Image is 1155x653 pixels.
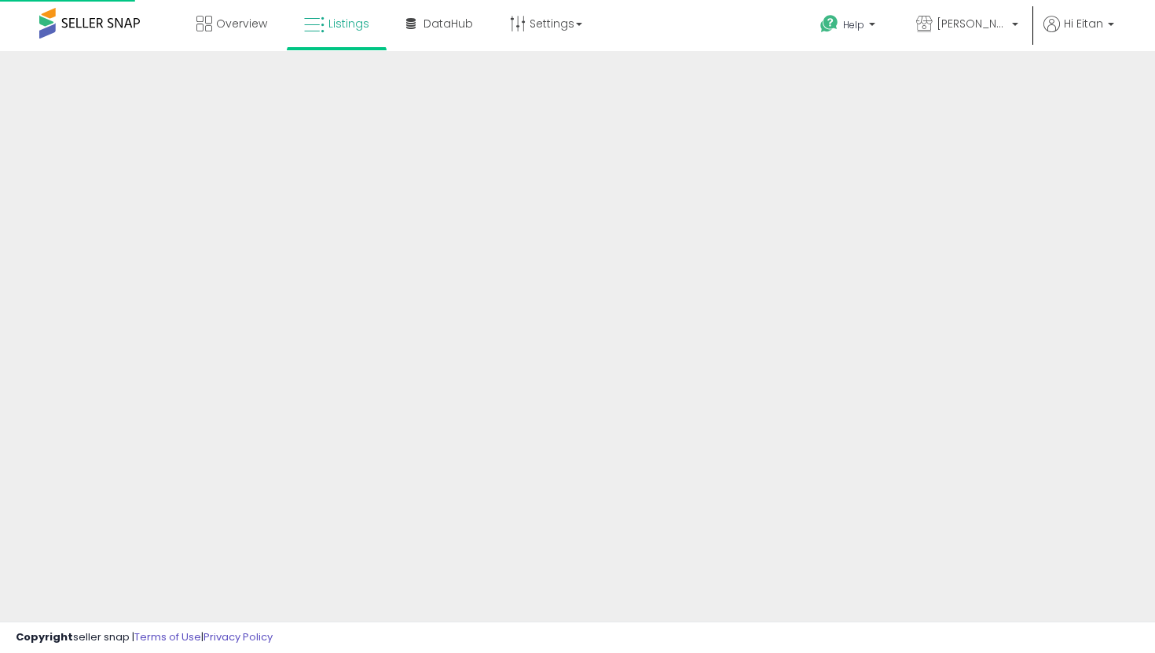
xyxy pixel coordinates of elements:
[1043,16,1114,51] a: Hi Eitan
[16,630,273,645] div: seller snap | |
[843,18,864,31] span: Help
[16,629,73,644] strong: Copyright
[328,16,369,31] span: Listings
[937,16,1007,31] span: [PERSON_NAME] Suppliers
[1064,16,1103,31] span: Hi Eitan
[216,16,267,31] span: Overview
[819,14,839,34] i: Get Help
[808,2,891,51] a: Help
[134,629,201,644] a: Terms of Use
[203,629,273,644] a: Privacy Policy
[423,16,473,31] span: DataHub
